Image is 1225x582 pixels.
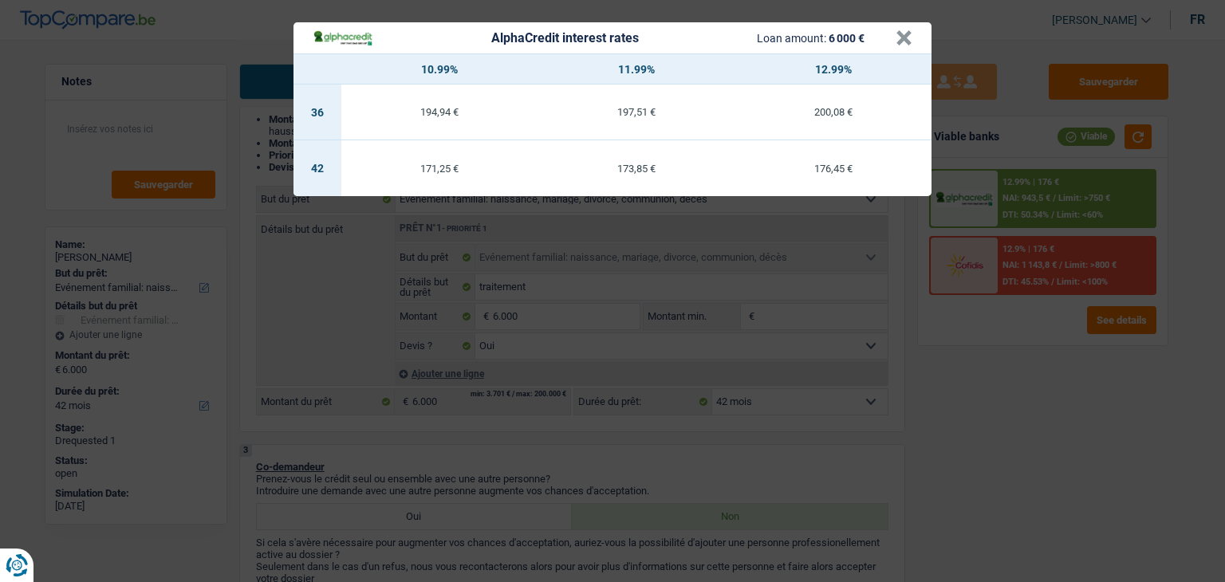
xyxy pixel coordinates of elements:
td: 36 [293,85,341,140]
div: 194,94 € [341,107,538,117]
th: 11.99% [538,54,735,85]
div: 197,51 € [538,107,735,117]
img: AlphaCredit [313,29,373,47]
span: Loan amount: [757,32,826,45]
td: 42 [293,140,341,196]
div: AlphaCredit interest rates [491,32,639,45]
th: 12.99% [735,54,932,85]
div: 171,25 € [341,163,538,174]
div: 176,45 € [735,163,932,174]
div: 173,85 € [538,163,735,174]
div: 200,08 € [735,107,932,117]
span: 6 000 € [829,32,865,45]
th: 10.99% [341,54,538,85]
button: × [896,30,912,46]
